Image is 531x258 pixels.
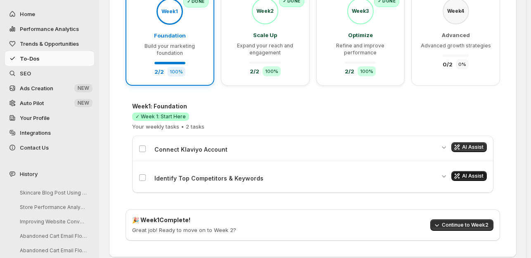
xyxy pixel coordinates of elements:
[451,171,487,181] button: Get AI assistance for this task
[5,21,94,36] button: Performance Analytics
[352,8,369,14] span: Week 3
[5,125,94,140] a: Integrations
[20,100,44,106] span: Auto Pilot
[348,32,373,38] span: Optimize
[5,96,94,110] a: Auto Pilot
[132,102,204,110] h4: Week 1 : Foundation
[5,81,94,96] button: Ads Creation
[20,129,51,136] span: Integrations
[456,59,469,69] div: 0 %
[237,42,293,56] span: Expand your reach and engagement
[20,85,53,91] span: Ads Creation
[358,66,376,76] div: 100 %
[13,201,92,213] button: Store Performance Analysis and Recommendations
[20,115,50,121] span: Your Profile
[462,173,484,179] span: AI Assist
[154,32,186,39] span: Foundation
[250,68,259,75] span: 2 / 2
[5,7,94,21] button: Home
[154,145,435,154] p: Connect Klaviyo Account
[20,170,38,178] span: History
[440,171,448,181] button: Expand details
[256,8,274,14] span: Week 2
[13,215,92,228] button: Improving Website Conversion from Increased Traffic
[442,32,470,38] span: Advanced
[78,85,89,91] span: NEW
[421,42,491,49] span: Advanced growth strategies
[263,66,281,76] div: 100 %
[20,144,49,151] span: Contact Us
[135,113,186,120] span: ✓ Week 1: Start Here
[167,67,185,77] div: 100 %
[5,36,94,51] button: Trends & Opportunities
[20,11,35,17] span: Home
[154,68,164,75] span: 2 / 2
[132,226,236,234] p: Great job! Ready to move on to Week 2 ?
[13,244,92,257] button: Abandoned Cart Email Flow Strategy
[336,42,384,56] span: Refine and improve performance
[13,186,92,199] button: Skincare Blog Post Using Glamourous Grace
[78,100,89,106] span: NEW
[154,174,435,183] p: Identify Top Competitors & Keywords
[132,122,204,131] p: Your weekly tasks • 2 tasks
[5,51,94,66] button: To-Dos
[5,66,94,81] a: SEO
[5,110,94,125] a: Your Profile
[132,216,236,224] h4: 🎉 Week 1 Complete!
[447,8,464,14] span: Week 4
[451,142,487,152] button: Get AI assistance for this task
[20,40,79,47] span: Trends & Opportunities
[430,219,493,231] button: Continue to Week2
[253,32,277,38] span: Scale Up
[161,9,178,14] span: Week 1
[345,68,354,75] span: 2 / 2
[443,61,453,68] span: 0 / 2
[13,230,92,242] button: Abandoned Cart Email Flow Strategy
[20,55,40,62] span: To-Dos
[440,142,448,152] button: Expand details
[5,140,94,155] button: Contact Us
[462,144,484,150] span: AI Assist
[20,70,31,77] span: SEO
[442,222,488,228] span: Continue to Week 2
[20,26,79,32] span: Performance Analytics
[145,43,195,56] span: Build your marketing foundation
